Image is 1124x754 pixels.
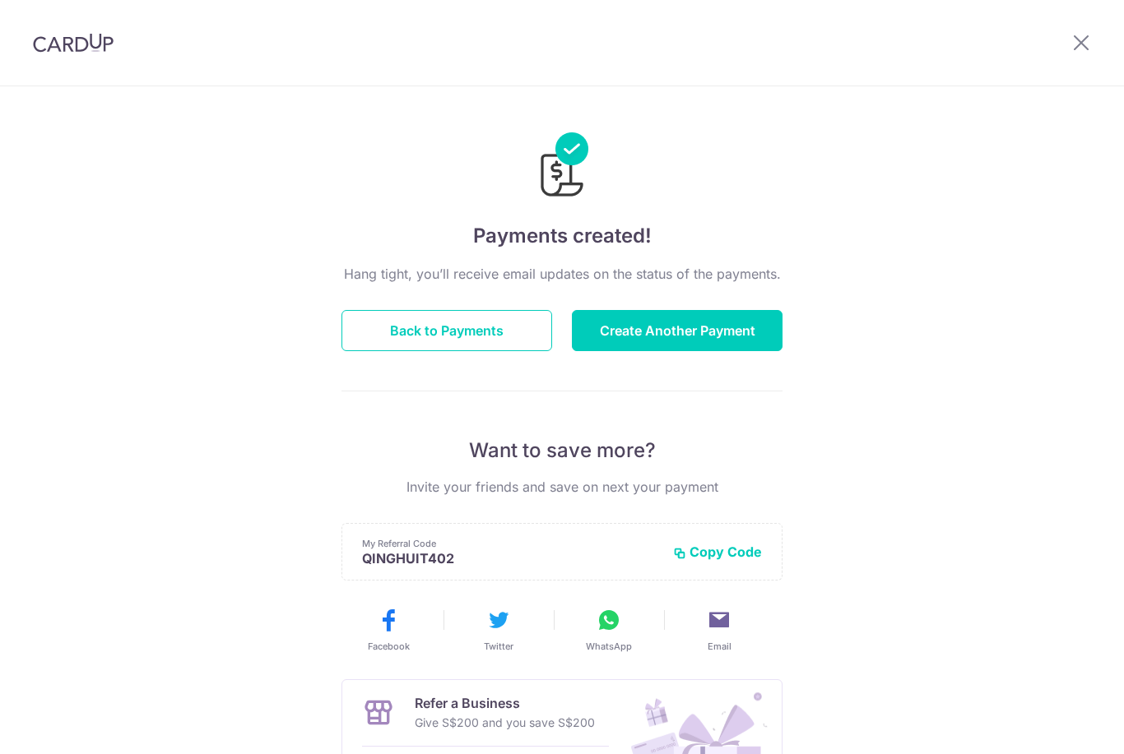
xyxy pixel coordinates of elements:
span: WhatsApp [586,640,632,653]
button: WhatsApp [560,607,657,653]
p: Refer a Business [415,693,595,713]
button: Create Another Payment [572,310,783,351]
button: Back to Payments [341,310,552,351]
h4: Payments created! [341,221,783,251]
p: Give S$200 and you save S$200 [415,713,595,733]
span: Facebook [368,640,410,653]
p: Invite your friends and save on next your payment [341,477,783,497]
p: Hang tight, you’ll receive email updates on the status of the payments. [341,264,783,284]
button: Facebook [340,607,437,653]
p: My Referral Code [362,537,660,550]
p: QINGHUIT402 [362,550,660,567]
button: Copy Code [673,544,762,560]
img: Payments [536,132,588,201]
span: Twitter [484,640,513,653]
button: Email [671,607,768,653]
p: Want to save more? [341,437,783,464]
button: Twitter [450,607,547,653]
span: Email [708,640,732,653]
img: CardUp [33,33,114,53]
